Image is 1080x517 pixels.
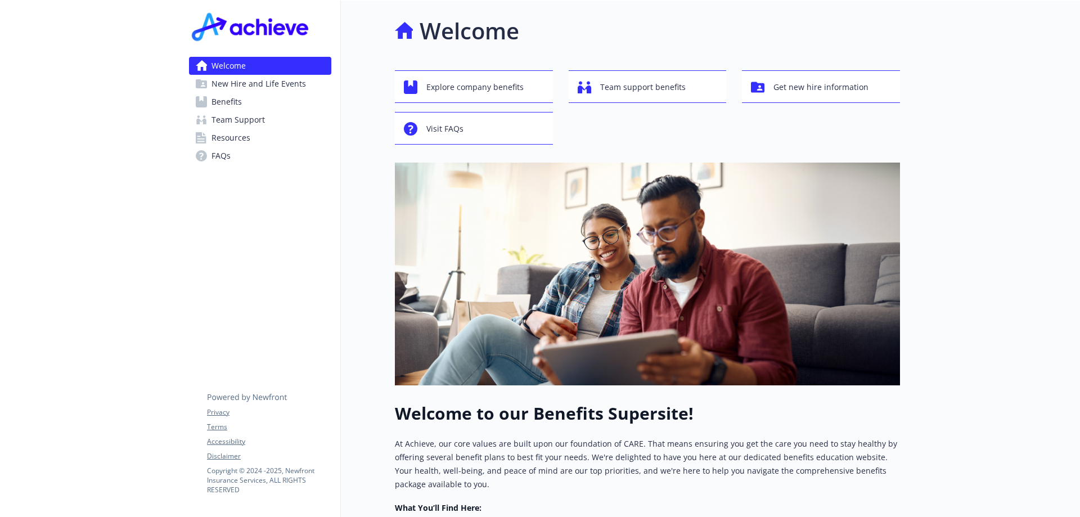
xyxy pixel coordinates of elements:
p: Copyright © 2024 - 2025 , Newfront Insurance Services, ALL RIGHTS RESERVED [207,466,331,494]
a: Benefits [189,93,331,111]
a: Terms [207,422,331,432]
a: New Hire and Life Events [189,75,331,93]
span: Benefits [211,93,242,111]
span: Team Support [211,111,265,129]
button: Visit FAQs [395,112,553,145]
a: Disclaimer [207,451,331,461]
h1: Welcome to our Benefits Supersite! [395,403,900,424]
span: Explore company benefits [426,77,524,98]
button: Get new hire information [742,70,900,103]
p: At Achieve, our core values are built upon our foundation of CARE. That means ensuring you get th... [395,437,900,491]
a: Welcome [189,57,331,75]
a: Privacy [207,407,331,417]
a: FAQs [189,147,331,165]
a: Accessibility [207,437,331,447]
h1: Welcome [420,14,519,48]
a: Resources [189,129,331,147]
span: New Hire and Life Events [211,75,306,93]
img: overview page banner [395,163,900,385]
button: Explore company benefits [395,70,553,103]
span: FAQs [211,147,231,165]
span: Get new hire information [773,77,868,98]
span: Team support benefits [600,77,686,98]
span: Welcome [211,57,246,75]
strong: What You’ll Find Here: [395,502,481,513]
button: Team support benefits [569,70,727,103]
span: Resources [211,129,250,147]
span: Visit FAQs [426,118,463,140]
a: Team Support [189,111,331,129]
